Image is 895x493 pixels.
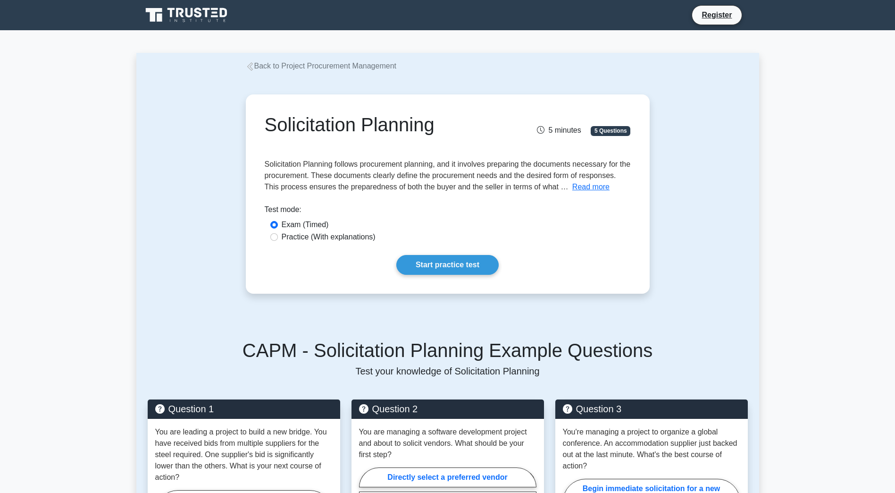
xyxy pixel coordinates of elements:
[265,160,631,191] span: Solicitation Planning follows procurement planning, and it involves preparing the documents neces...
[359,426,536,460] p: You are managing a software development project and about to solicit vendors. What should be your...
[359,403,536,415] h5: Question 2
[563,426,740,472] p: You're managing a project to organize a global conference. An accommodation supplier just backed ...
[591,126,630,136] span: 5 Questions
[246,62,396,70] a: Back to Project Procurement Management
[696,9,737,21] a: Register
[563,403,740,415] h5: Question 3
[148,339,748,362] h5: CAPM - Solicitation Planning Example Questions
[282,219,329,230] label: Exam (Timed)
[155,426,333,483] p: You are leading a project to build a new bridge. You have received bids from multiple suppliers f...
[265,113,505,136] h1: Solicitation Planning
[396,255,499,275] a: Start practice test
[148,365,748,377] p: Test your knowledge of Solicitation Planning
[572,181,610,193] button: Read more
[155,403,333,415] h5: Question 1
[265,204,631,219] div: Test mode:
[537,126,581,134] span: 5 minutes
[282,231,376,243] label: Practice (With explanations)
[359,467,536,487] label: Directly select a preferred vendor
